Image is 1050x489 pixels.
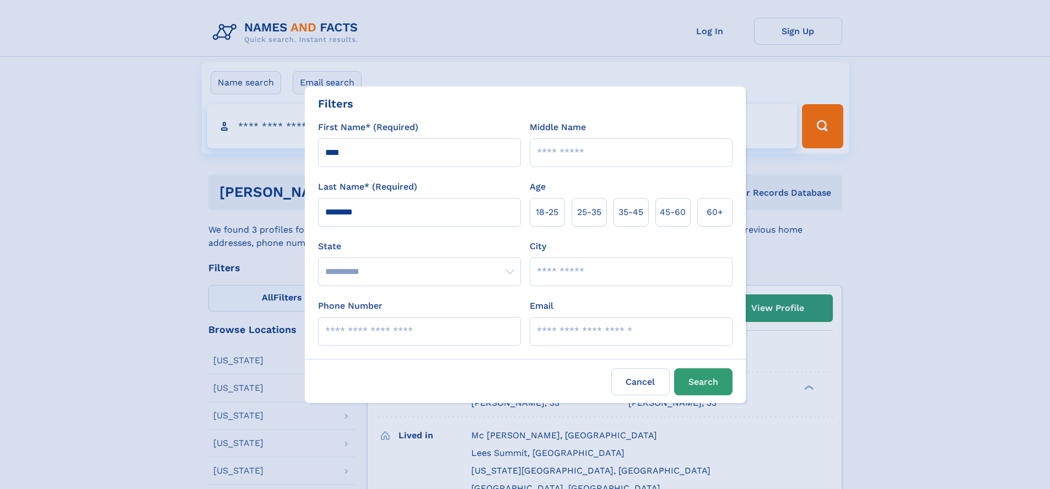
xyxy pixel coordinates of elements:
[577,206,601,219] span: 25‑35
[660,206,686,219] span: 45‑60
[530,180,546,194] label: Age
[318,299,383,313] label: Phone Number
[318,240,521,253] label: State
[318,95,353,112] div: Filters
[318,180,417,194] label: Last Name* (Required)
[530,299,553,313] label: Email
[674,368,733,395] button: Search
[536,206,558,219] span: 18‑25
[530,121,586,134] label: Middle Name
[318,121,418,134] label: First Name* (Required)
[530,240,546,253] label: City
[611,368,670,395] label: Cancel
[618,206,643,219] span: 35‑45
[707,206,723,219] span: 60+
